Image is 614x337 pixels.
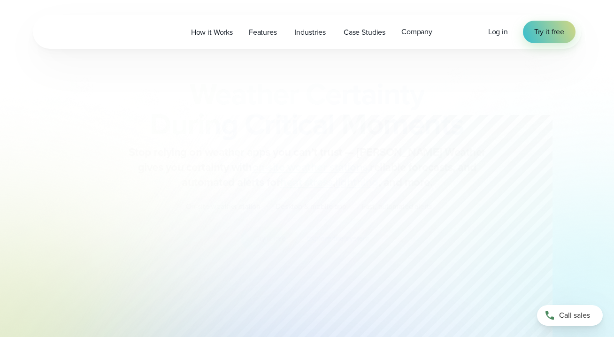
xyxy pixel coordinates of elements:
a: Case Studies [336,23,393,42]
a: Try it free [523,21,576,43]
a: How it Works [183,23,241,42]
span: Case Studies [344,27,385,38]
a: Log in [488,26,508,38]
span: How it Works [191,27,233,38]
span: Call sales [559,310,590,321]
span: Company [401,26,432,38]
span: Log in [488,26,508,37]
span: Industries [295,27,326,38]
span: Try it free [534,26,564,38]
a: Call sales [537,305,603,326]
span: Features [249,27,277,38]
